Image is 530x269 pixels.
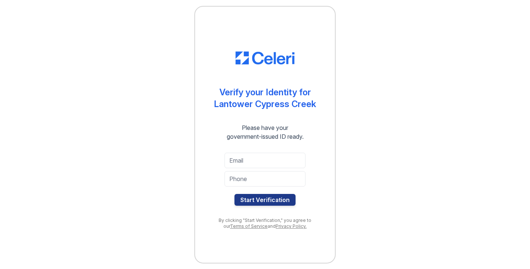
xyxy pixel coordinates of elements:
[210,217,320,229] div: By clicking "Start Verification," you agree to our and
[236,52,294,65] img: CE_Logo_Blue-a8612792a0a2168367f1c8372b55b34899dd931a85d93a1a3d3e32e68fde9ad4.png
[276,223,307,229] a: Privacy Policy.
[214,86,316,110] div: Verify your Identity for Lantower Cypress Creek
[234,194,296,206] button: Start Verification
[230,223,268,229] a: Terms of Service
[225,171,305,187] input: Phone
[213,123,317,141] div: Please have your government-issued ID ready.
[225,153,305,168] input: Email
